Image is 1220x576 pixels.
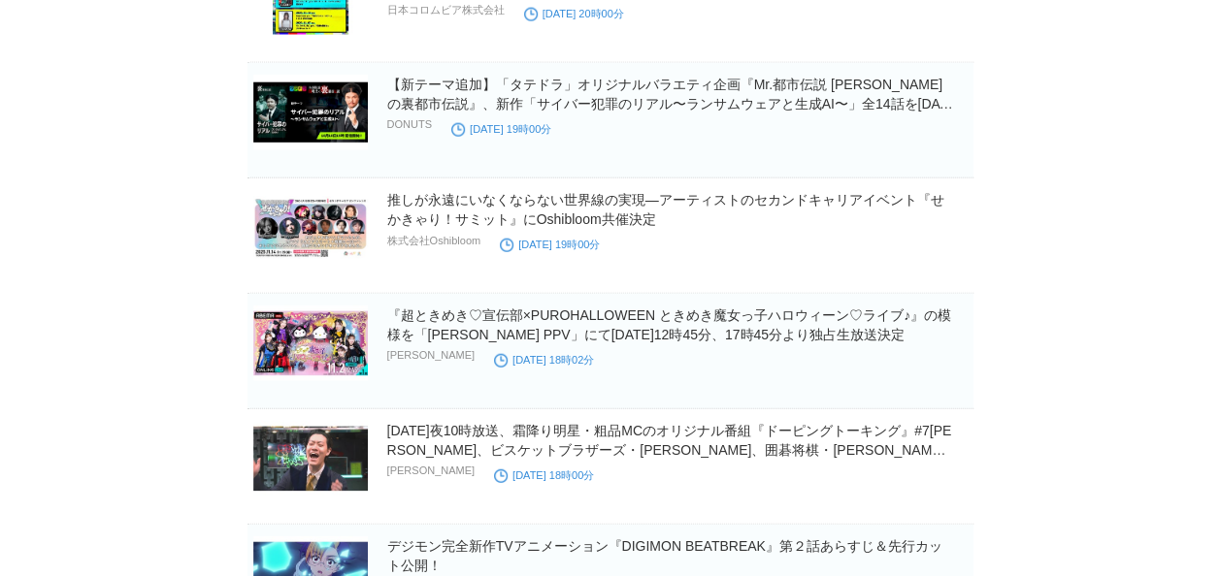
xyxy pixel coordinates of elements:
a: [DATE]夜10時放送、霜降り明星・粗品MCのオリジナル番組『ドーピングトーキング』#7[PERSON_NAME]、ビスケットブラザーズ・[PERSON_NAME]、囲碁将棋・[PERSON_... [387,423,952,477]
p: [PERSON_NAME] [387,464,475,476]
p: 日本コロムビア株式会社 [387,3,505,17]
time: [DATE] 18時02分 [494,354,594,366]
a: デジモン完全新作TVアニメーション『DIGIMON BEATBREAK』第２話あらすじ＆先行カット公開！ [387,538,942,573]
img: 64643-2077-759b2348a044ad43d6f537473cfac512-1920x1080.jpg [253,305,368,381]
img: 64643-2079-4027108882b5e66724efe41658c8c6e4-1920x1080.jpg [253,421,368,496]
time: [DATE] 19時00分 [451,123,551,135]
p: [PERSON_NAME] [387,349,475,361]
a: 『超ときめき♡宣伝部×PUROHALLOWEEN ときめき魔女っ子ハロウィーン♡ライブ♪』の模様を「[PERSON_NAME] PPV」にて[DATE]12時45分、17時45分より独占生放送決定 [387,307,951,342]
p: DONUTS [387,118,432,130]
time: [DATE] 18時00分 [494,469,594,481]
time: [DATE] 20時00分 [524,8,624,19]
img: 154567-10-b0443dc43f2d235defc8f50fd8fde714-1800x945.jpg [253,190,368,266]
a: 【新テーマ追加】「タテドラ」オリジナルバラエティ企画『Mr.都市伝説 [PERSON_NAME]の裏都市伝説』、新作「サイバー犯罪のリアル〜ランサムウェアと生成AI〜」全14話を[DATE]より... [387,77,953,131]
a: 推しが永遠にいなくならない世界線の実現―アーティストのセカンドキャリアイベント『せかきゃり！サミット』にOshibloom共催決定 [387,192,944,227]
p: 株式会社Oshibloom [387,234,481,248]
img: 4237-1726-87714b4ca79c6be72f69310a3a608d0d-1200x630.jpg [253,75,368,150]
time: [DATE] 19時00分 [500,239,600,250]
